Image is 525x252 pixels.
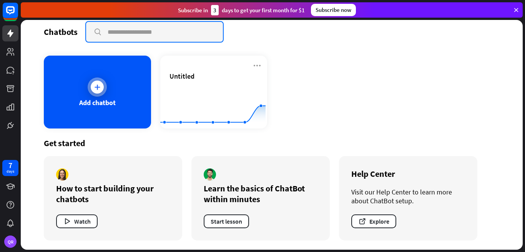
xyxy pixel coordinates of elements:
span: Untitled [169,72,194,81]
button: Start lesson [204,214,249,228]
div: QR [4,236,17,248]
a: 7 days [2,160,18,176]
div: Visit our Help Center to learn more about ChatBot setup. [351,188,465,205]
div: days [7,169,14,174]
div: Subscribe in days to get your first month for $1 [178,5,305,15]
div: How to start building your chatbots [56,183,170,204]
button: Open LiveChat chat widget [6,3,29,26]
button: Explore [351,214,396,228]
div: Help Center [351,168,465,179]
button: Watch [56,214,98,228]
img: author [204,168,216,181]
div: Chatbots [44,26,78,37]
div: Add chatbot [79,98,116,107]
div: 7 [8,162,12,169]
div: 3 [211,5,219,15]
div: Subscribe now [311,4,356,16]
div: Get started [44,138,500,148]
img: author [56,168,68,181]
div: Learn the basics of ChatBot within minutes [204,183,317,204]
